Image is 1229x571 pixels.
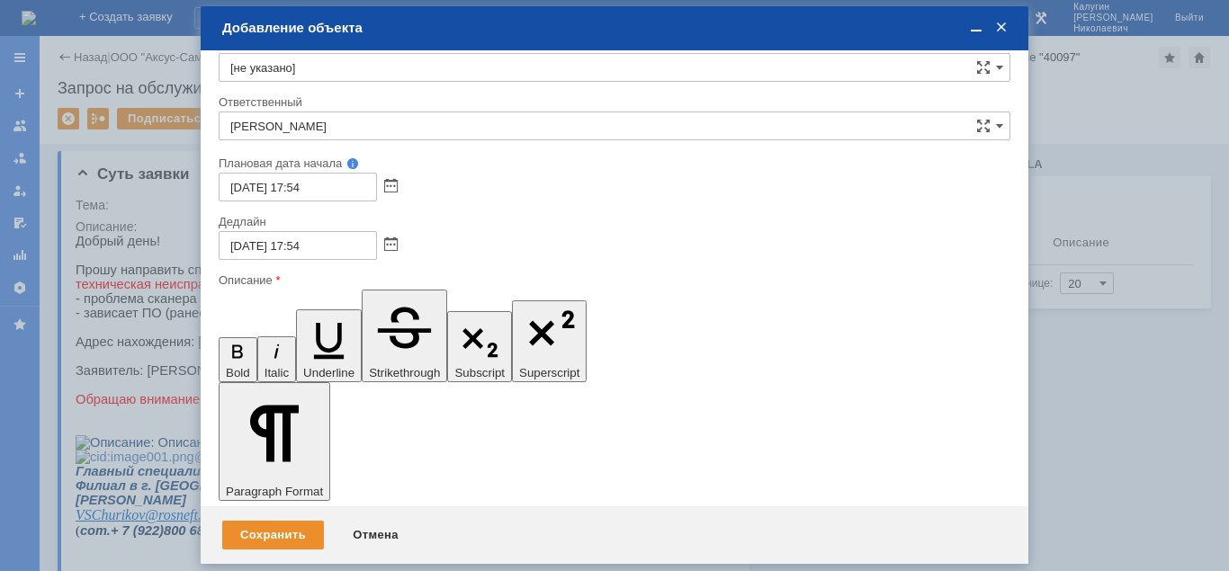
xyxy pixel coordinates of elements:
[525,29,606,43] span: JPBVP1F0RF
[7,94,263,122] div: - проблема сканера (подачек выдает ошибку по замятию);
[114,290,148,304] span: 68 66
[303,366,354,379] span: Underline
[222,20,1010,36] div: Добавление объекта
[296,309,362,382] button: Underline
[362,290,447,382] button: Strikethrough
[219,96,1007,108] div: Ответственный
[265,366,289,379] span: Italic
[219,216,1007,228] div: Дедлайн
[7,7,263,22] div: РН-СтройКонтроль Сорочинск.
[83,273,122,289] span: rosneft
[967,20,985,36] span: Свернуть (Ctrl + M)
[4,131,88,146] span: сот.+ 7 (922)
[219,382,330,501] button: Paragraph Format
[7,165,263,194] div: Адрес нахождения: [GEOGRAPHIC_DATA], г. [STREET_ADDRESS].
[95,131,110,146] span: 00
[4,290,88,304] span: сот.+ 7 (922)
[257,336,296,382] button: Italic
[263,43,353,58] span: С Уважением,
[18,276,300,289] span: Email отправителя: [EMAIL_ADDRESS][DOMAIN_NAME]
[132,65,136,79] span: ,
[447,311,512,383] button: Subscript
[454,366,505,379] span: Subscript
[369,366,440,379] span: Strikethrough
[219,157,985,169] div: Плановая дата начала
[69,115,83,130] span: @
[263,216,353,230] span: С Уважением,
[7,79,174,94] span: техническая неисправность:
[88,131,95,146] span: 8
[122,273,139,289] span: .ru
[226,366,250,379] span: Bold
[226,485,323,498] span: Paragraph Format
[88,290,95,304] span: 8
[992,20,1010,36] span: Закрыть
[219,274,1007,286] div: Описание
[122,115,139,130] span: .ru
[114,131,148,146] span: 68 66
[430,29,448,43] span: HP
[7,36,263,79] div: Прошу направить специалиста для обслуживания и диагностики МФУ HP 776, сер. № JPBVP1F0RF
[7,122,263,151] div: - зависает ПО (ранее была схожая проблема, ).
[976,60,991,75] span: Сложная форма
[519,366,579,379] span: Superscript
[69,273,83,289] span: @
[976,119,991,133] span: Сложная форма
[512,300,587,382] button: Superscript
[95,290,110,304] span: 00
[219,337,257,383] button: Bold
